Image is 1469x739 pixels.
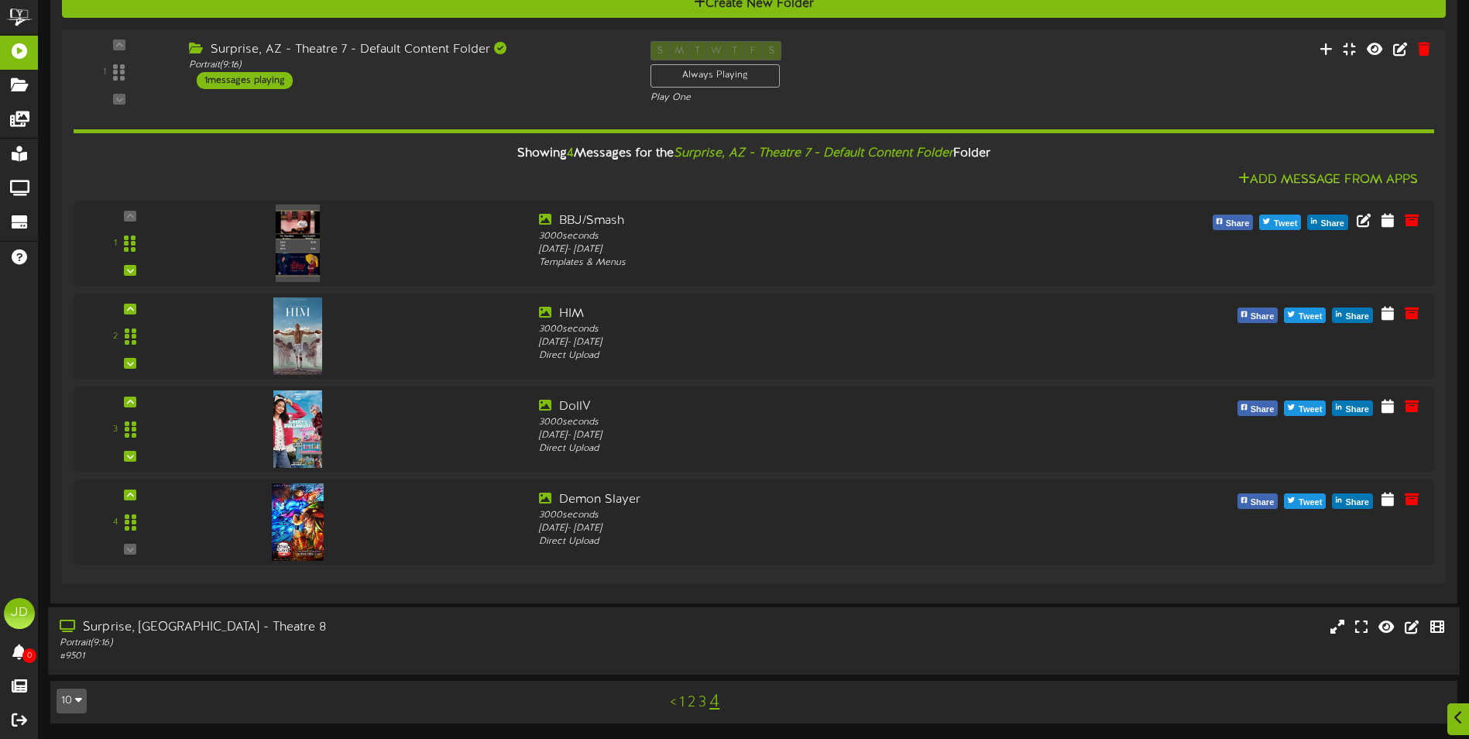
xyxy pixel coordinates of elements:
span: Share [1317,215,1347,232]
div: 3000 seconds [539,509,1083,522]
div: [DATE] - [DATE] [539,522,1083,535]
i: Surprise, AZ - Theatre 7 - Default Content Folder [674,146,953,160]
button: Share [1237,493,1279,509]
div: Templates & Menus [539,256,1083,270]
span: Share [1342,494,1372,511]
a: 2 [688,694,695,711]
div: JD [4,598,35,629]
button: Tweet [1284,400,1326,416]
button: Tweet [1284,493,1326,509]
div: HIM [539,305,1083,323]
div: 3000 seconds [539,323,1083,336]
span: Tweet [1296,308,1325,325]
span: 4 [567,146,574,160]
img: c57db725-1bc7-4f63-9768-79e43c65203b.png [272,483,324,561]
span: Share [1223,215,1253,232]
div: DollV [539,398,1083,416]
div: 3000 seconds [539,230,1083,243]
span: Share [1248,308,1278,325]
button: Add Message From Apps [1234,170,1423,190]
button: Share [1307,215,1348,230]
button: Share [1332,400,1373,416]
div: 3000 seconds [539,416,1083,429]
div: [DATE] - [DATE] [539,243,1083,256]
div: BBJ/Smash [539,212,1083,230]
div: 1 messages playing [197,72,293,89]
a: 4 [709,692,719,712]
span: Share [1342,308,1372,325]
button: Share [1332,493,1373,509]
div: Direct Upload [539,442,1083,455]
img: 20b56f95-8a61-41b0-a396-55072cdad348.jpg [273,297,322,375]
span: Tweet [1296,401,1325,418]
div: Portrait ( 9:16 ) [60,637,624,650]
button: Share [1213,215,1254,230]
div: Portrait ( 9:16 ) [189,59,627,72]
a: < [670,694,676,711]
div: Showing Messages for the Folder [62,137,1446,170]
button: Tweet [1284,308,1326,323]
div: Direct Upload [539,349,1083,363]
span: Share [1248,494,1278,511]
div: Demon Slayer [539,491,1083,509]
span: Share [1342,401,1372,418]
img: e96436c2-6334-45b5-bcb9-4059e3740e95.jpg [273,390,322,468]
div: Play One [650,91,973,105]
button: Share [1332,308,1373,323]
div: [DATE] - [DATE] [539,336,1083,349]
div: # 9501 [60,650,624,663]
button: Share [1237,400,1279,416]
img: 75ba83c5-453d-4ef8-afda-535101a53c46.png [276,205,319,282]
div: Surprise, [GEOGRAPHIC_DATA] - Theatre 8 [60,619,624,637]
a: 1 [679,694,685,711]
div: Direct Upload [539,535,1083,548]
span: Tweet [1296,494,1325,511]
button: Tweet [1259,215,1301,230]
a: 3 [698,694,706,711]
button: Share [1237,308,1279,323]
button: 10 [57,689,87,713]
span: Share [1248,401,1278,418]
span: Tweet [1271,215,1300,232]
div: Surprise, AZ - Theatre 7 - Default Content Folder [189,41,627,59]
span: 0 [22,648,36,663]
div: [DATE] - [DATE] [539,429,1083,442]
div: Always Playing [650,64,780,87]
